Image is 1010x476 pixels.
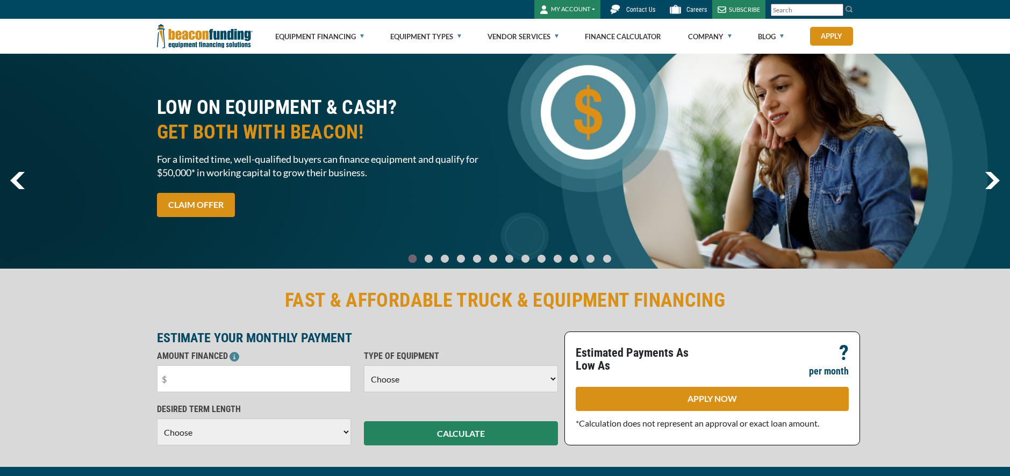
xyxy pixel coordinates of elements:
[576,387,849,411] a: APPLY NOW
[810,27,853,46] a: Apply
[157,120,499,145] span: GET BOTH WITH BEACON!
[454,254,467,263] a: Go To Slide 3
[535,254,548,263] a: Go To Slide 8
[10,172,25,189] img: Left Navigator
[758,19,784,54] a: Blog
[157,95,499,145] h2: LOW ON EQUIPMENT & CASH?
[438,254,451,263] a: Go To Slide 2
[576,418,819,428] span: *Calculation does not represent an approval or exact loan amount.
[10,172,25,189] a: previous
[567,254,581,263] a: Go To Slide 10
[985,172,1000,189] a: next
[626,6,655,13] span: Contact Us
[600,254,614,263] a: Go To Slide 12
[585,19,661,54] a: Finance Calculator
[503,254,515,263] a: Go To Slide 6
[688,19,732,54] a: Company
[470,254,483,263] a: Go To Slide 4
[157,331,558,344] p: ESTIMATE YOUR MONTHLY PAYMENT
[488,19,558,54] a: Vendor Services
[157,19,253,54] img: Beacon Funding Corporation logo
[839,347,849,359] p: ?
[809,365,849,378] p: per month
[576,347,706,372] p: Estimated Payments As Low As
[364,421,558,445] button: CALCULATE
[157,153,499,179] span: For a limited time, well-qualified buyers can finance equipment and qualify for $50,000* in worki...
[486,254,499,263] a: Go To Slide 5
[584,254,597,263] a: Go To Slide 11
[771,4,843,16] input: Search
[845,5,854,13] img: Search
[157,365,351,392] input: $
[157,288,854,313] h2: FAST & AFFORDABLE TRUCK & EQUIPMENT FINANCING
[275,19,364,54] a: Equipment Financing
[364,350,558,363] p: TYPE OF EQUIPMENT
[551,254,564,263] a: Go To Slide 9
[390,19,461,54] a: Equipment Types
[519,254,532,263] a: Go To Slide 7
[422,254,435,263] a: Go To Slide 1
[157,403,351,416] p: DESIRED TERM LENGTH
[157,350,351,363] p: AMOUNT FINANCED
[157,193,235,217] a: CLAIM OFFER
[985,172,1000,189] img: Right Navigator
[686,6,707,13] span: Careers
[832,6,841,15] a: Clear search text
[406,254,419,263] a: Go To Slide 0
